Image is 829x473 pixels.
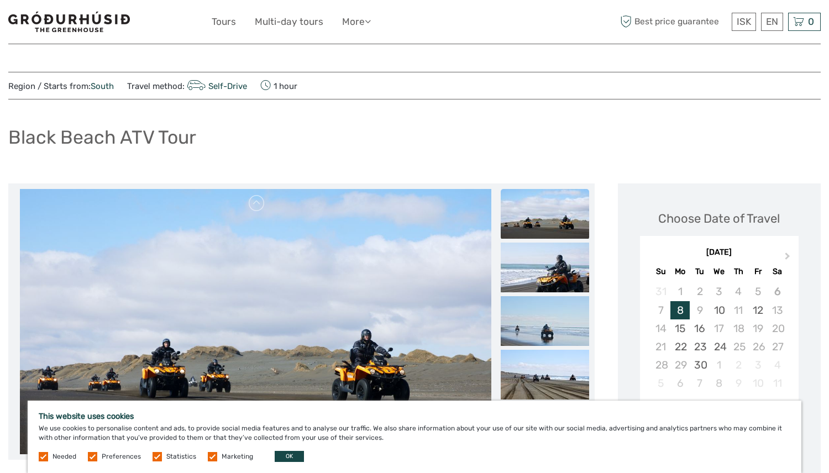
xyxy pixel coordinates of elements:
[761,13,783,31] div: EN
[748,264,768,279] div: Fr
[643,282,795,392] div: month 2025-09
[690,282,709,301] div: Not available Tuesday, September 2nd, 2025
[185,81,247,91] a: Self-Drive
[501,243,589,292] img: 604df6c4f571429ab6678f308324f97a_slider_thumbnail.jpeg
[651,264,670,279] div: Su
[670,319,690,338] div: Choose Monday, September 15th, 2025
[710,356,729,374] div: Choose Wednesday, October 1st, 2025
[690,319,709,338] div: Choose Tuesday, September 16th, 2025
[806,16,816,27] span: 0
[690,356,709,374] div: Choose Tuesday, September 30th, 2025
[501,189,589,239] img: 8087737905f74bfc84bf75b88cce8f6f_slider_thumbnail.jpeg
[618,13,730,31] span: Best price guarantee
[20,189,491,454] img: 8087737905f74bfc84bf75b88cce8f6f_main_slider.jpeg
[670,356,690,374] div: Not available Monday, September 29th, 2025
[768,356,787,374] div: Not available Saturday, October 4th, 2025
[729,374,748,392] div: Not available Thursday, October 9th, 2025
[651,374,670,392] div: Not available Sunday, October 5th, 2025
[710,319,729,338] div: Not available Wednesday, September 17th, 2025
[501,350,589,400] img: ad35a4491daa4f68a6701cb83ef0d9c0_slider_thumbnail.jpeg
[748,338,768,356] div: Not available Friday, September 26th, 2025
[222,452,253,461] label: Marketing
[690,264,709,279] div: Tu
[710,282,729,301] div: Not available Wednesday, September 3rd, 2025
[690,301,709,319] div: Not available Tuesday, September 9th, 2025
[91,81,114,91] a: South
[212,14,236,30] a: Tours
[275,451,304,462] button: OK
[780,250,797,267] button: Next Month
[53,452,76,461] label: Needed
[670,374,690,392] div: Choose Monday, October 6th, 2025
[640,247,799,259] div: [DATE]
[651,301,670,319] div: Not available Sunday, September 7th, 2025
[28,401,801,473] div: We use cookies to personalise content and ads, to provide social media features and to analyse ou...
[166,452,196,461] label: Statistics
[710,374,729,392] div: Choose Wednesday, October 8th, 2025
[651,338,670,356] div: Not available Sunday, September 21st, 2025
[8,126,196,149] h1: Black Beach ATV Tour
[342,14,371,30] a: More
[748,301,768,319] div: Choose Friday, September 12th, 2025
[768,338,787,356] div: Not available Saturday, September 27th, 2025
[768,319,787,338] div: Not available Saturday, September 20th, 2025
[651,282,670,301] div: Not available Sunday, August 31st, 2025
[729,264,748,279] div: Th
[737,16,751,27] span: ISK
[748,282,768,301] div: Not available Friday, September 5th, 2025
[710,264,729,279] div: We
[127,17,140,30] button: Open LiveChat chat widget
[690,374,709,392] div: Choose Tuesday, October 7th, 2025
[670,282,690,301] div: Not available Monday, September 1st, 2025
[768,374,787,392] div: Not available Saturday, October 11th, 2025
[748,356,768,374] div: Not available Friday, October 3rd, 2025
[127,78,247,93] span: Travel method:
[729,319,748,338] div: Not available Thursday, September 18th, 2025
[710,338,729,356] div: Choose Wednesday, September 24th, 2025
[651,356,670,374] div: Not available Sunday, September 28th, 2025
[768,264,787,279] div: Sa
[748,319,768,338] div: Not available Friday, September 19th, 2025
[768,282,787,301] div: Not available Saturday, September 6th, 2025
[748,374,768,392] div: Not available Friday, October 10th, 2025
[729,338,748,356] div: Not available Thursday, September 25th, 2025
[39,412,790,421] h5: This website uses cookies
[8,12,130,32] img: 1578-341a38b5-ce05-4595-9f3d-b8aa3718a0b3_logo_small.jpg
[670,301,690,319] div: Choose Monday, September 8th, 2025
[690,338,709,356] div: Choose Tuesday, September 23rd, 2025
[729,356,748,374] div: Not available Thursday, October 2nd, 2025
[102,452,141,461] label: Preferences
[651,319,670,338] div: Not available Sunday, September 14th, 2025
[8,81,114,92] span: Region / Starts from:
[15,19,125,28] p: We're away right now. Please check back later!
[768,301,787,319] div: Not available Saturday, September 13th, 2025
[255,14,323,30] a: Multi-day tours
[670,338,690,356] div: Choose Monday, September 22nd, 2025
[260,78,297,93] span: 1 hour
[729,301,748,319] div: Not available Thursday, September 11th, 2025
[710,301,729,319] div: Choose Wednesday, September 10th, 2025
[670,264,690,279] div: Mo
[658,210,780,227] div: Choose Date of Travel
[501,296,589,346] img: 2f80eb716dc642b8972e4be3c3c99de7_slider_thumbnail.jpeg
[729,282,748,301] div: Not available Thursday, September 4th, 2025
